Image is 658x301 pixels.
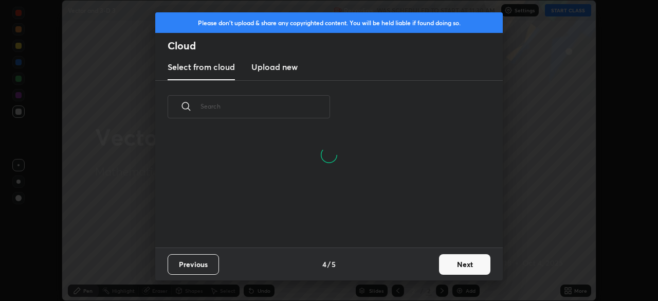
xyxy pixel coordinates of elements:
button: Previous [168,254,219,275]
h4: 4 [322,259,326,270]
h2: Cloud [168,39,503,52]
button: Next [439,254,490,275]
div: Please don't upload & share any copyrighted content. You will be held liable if found doing so. [155,12,503,33]
h3: Select from cloud [168,61,235,73]
h4: 5 [332,259,336,270]
h3: Upload new [251,61,298,73]
h4: / [327,259,331,270]
input: Search [200,84,330,128]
